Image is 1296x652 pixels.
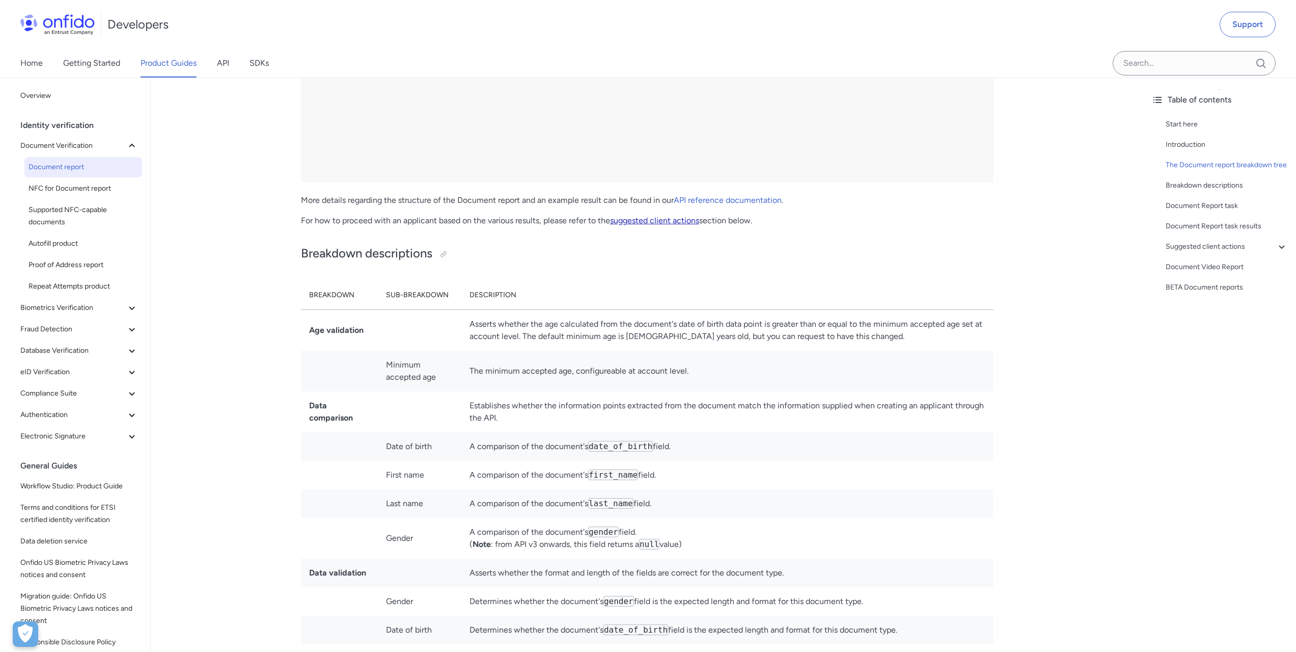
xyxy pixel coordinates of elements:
[1166,261,1288,273] a: Document Video Report
[20,535,138,547] span: Data deletion service
[461,392,994,432] td: Establishes whether the information points extracted from the document match the information supp...
[16,136,142,156] button: Document Verification
[461,587,994,616] td: Determines whether the document's field is the expected length and format for this document type.
[20,636,138,648] span: Responsible Disclosure Policy
[20,140,126,152] span: Document Verification
[250,49,269,77] a: SDKs
[309,568,366,578] strong: Data validation
[603,596,634,607] code: gender
[20,430,126,442] span: Electronic Signature
[301,245,994,263] h2: Breakdown descriptions
[20,480,138,492] span: Workflow Studio: Product Guide
[29,161,138,173] span: Document report
[24,178,142,199] a: NFC for Document report
[29,238,138,250] span: Autofill product
[588,527,619,537] code: gender
[1166,220,1288,232] a: Document Report task results
[16,405,142,425] button: Authentication
[16,341,142,361] button: Database Verification
[16,498,142,530] a: Terms and conditions for ETSI certified identity verification
[13,621,38,647] button: Ouvrir le centre de préférences
[1166,179,1288,192] a: Breakdown descriptions
[378,587,461,616] td: Gender
[107,16,169,33] h1: Developers
[24,233,142,254] a: Autofill product
[29,182,138,195] span: NFC for Document report
[20,456,146,476] div: General Guides
[301,281,378,310] th: Breakdown
[24,276,142,297] a: Repeat Attempts product
[674,195,782,205] a: API reference documentation
[461,518,994,559] td: A comparison of the document's field. ( : from API v3 onwards, this field returns a value)
[378,518,461,559] td: Gender
[16,383,142,404] button: Compliance Suite
[20,49,43,77] a: Home
[16,553,142,585] a: Onfido US Biometric Privacy Laws notices and consent
[461,281,994,310] th: Description
[20,502,138,526] span: Terms and conditions for ETSI certified identity verification
[301,194,994,206] p: More details regarding the structure of the Document report and an example result can be found in...
[378,489,461,518] td: Last name
[461,432,994,461] td: A comparison of the document's field.
[461,461,994,489] td: A comparison of the document's field.
[217,49,229,77] a: API
[20,90,138,102] span: Overview
[16,476,142,497] a: Workflow Studio: Product Guide
[1166,241,1288,253] a: Suggested client actions
[378,461,461,489] td: First name
[461,489,994,518] td: A comparison of the document's field.
[1166,139,1288,151] div: Introduction
[588,498,633,509] code: last_name
[20,14,95,35] img: Onfido Logo
[141,49,197,77] a: Product Guides
[1151,94,1288,106] div: Table of contents
[16,586,142,631] a: Migration guide: Onfido US Biometric Privacy Laws notices and consent
[1166,200,1288,212] a: Document Report task
[378,281,461,310] th: Sub-breakdown
[461,309,994,351] td: Asserts whether the age calculated from the document's date of birth data point is greater than o...
[461,559,994,587] td: Asserts whether the format and length of the fields are correct for the document type.
[309,325,364,335] strong: Age validation
[63,49,120,77] a: Getting Started
[20,366,126,378] span: eID Verification
[461,616,994,644] td: Determines whether the document's field is the expected length and format for this document type.
[20,302,126,314] span: Biometrics Verification
[588,470,638,480] code: first_name
[16,86,142,106] a: Overview
[378,432,461,461] td: Date of birth
[1166,159,1288,171] a: The Document report breakdown tree
[1166,281,1288,294] a: BETA Document reports
[24,157,142,177] a: Document report
[16,319,142,340] button: Fraud Detection
[29,280,138,293] span: Repeat Attempts product
[378,616,461,644] td: Date of birth
[16,362,142,382] button: eID Verification
[301,215,994,227] p: For how to proceed with an applicant based on the various results, please refer to the section be...
[473,539,491,549] strong: Note
[16,298,142,318] button: Biometrics Verification
[610,216,699,225] a: suggested client actions
[603,624,668,635] code: date_of_birth
[588,441,653,452] code: date_of_birth
[1166,118,1288,131] a: Start here
[309,401,353,423] strong: Data comparison
[20,590,138,627] span: Migration guide: Onfido US Biometric Privacy Laws notices and consent
[16,531,142,552] a: Data deletion service
[1113,51,1276,75] input: Onfido search input field
[24,255,142,275] a: Proof of Address report
[461,351,994,392] td: The minimum accepted age, configureable at account level.
[29,204,138,228] span: Supported NFC-capable documents
[20,345,126,357] span: Database Verification
[16,426,142,447] button: Electronic Signature
[20,323,126,335] span: Fraud Detection
[639,539,660,550] code: null
[20,409,126,421] span: Authentication
[29,259,138,271] span: Proof of Address report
